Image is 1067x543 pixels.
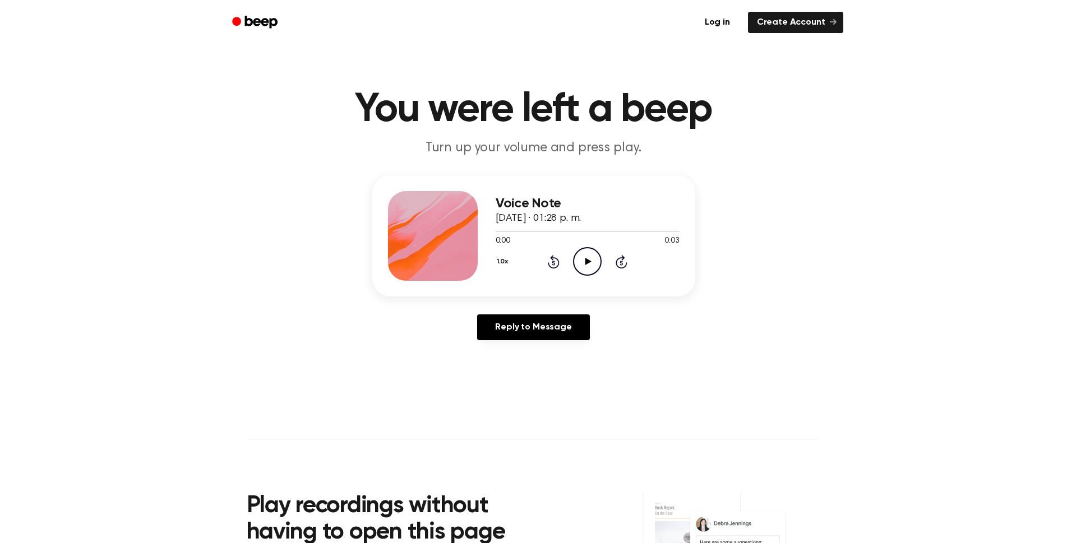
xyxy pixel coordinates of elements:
[224,12,288,34] a: Beep
[477,314,589,340] a: Reply to Message
[748,12,843,33] a: Create Account
[664,235,679,247] span: 0:03
[496,235,510,247] span: 0:00
[247,90,821,130] h1: You were left a beep
[496,252,512,271] button: 1.0x
[496,196,680,211] h3: Voice Note
[496,214,581,224] span: [DATE] · 01:28 p. m.
[318,139,749,157] p: Turn up your volume and press play.
[694,10,741,35] a: Log in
